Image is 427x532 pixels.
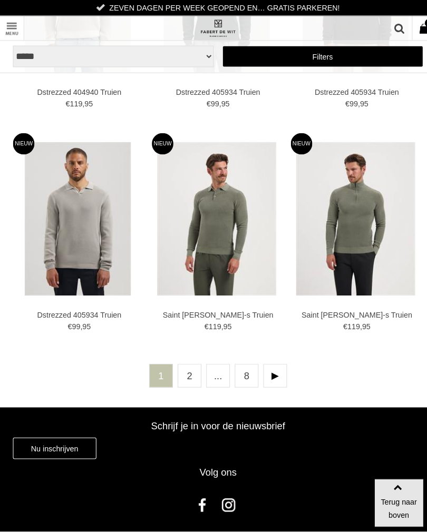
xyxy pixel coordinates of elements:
a: 2 [174,356,197,379]
a: Dstrezzed 404940 Truien [18,85,137,95]
span: 95 [81,316,89,324]
span: , [351,97,353,106]
span: 95 [83,97,91,106]
span: , [215,97,217,106]
a: Saint [PERSON_NAME]-s Truien [290,303,409,313]
span: ... [202,356,225,379]
img: Saint Steve Dominic-s Truien [290,139,406,289]
div: Volg ons [13,449,414,476]
span: € [66,316,71,324]
span: € [64,97,69,106]
a: Dstrezzed 405934 Truien [290,85,409,95]
span: € [200,316,205,324]
span: 99 [342,97,351,106]
img: Dstrezzed 405934 Truien [24,139,128,289]
span: 95 [219,316,227,324]
span: 119 [69,97,81,106]
span: € [338,97,342,106]
a: 1 [146,356,169,379]
span: , [81,97,83,106]
span: 95 [353,97,361,106]
span: € [336,316,340,324]
span: 99 [71,316,79,324]
span: 119 [340,316,352,324]
a: Fabert de Wit [113,16,314,40]
img: Saint Steve Sander-s Truien [154,139,270,289]
span: 95 [354,316,363,324]
a: Facebook [187,481,213,507]
span: , [353,316,355,324]
a: Dstrezzed 405934 Truien [154,85,273,95]
span: € [202,97,207,106]
span: 0 [416,18,424,27]
a: Saint [PERSON_NAME]-s Truien [154,303,273,313]
a: Instagram [213,481,240,507]
a: Terug naar boven [367,469,414,516]
a: 8 [230,356,253,379]
h3: Schrijf je in voor de nieuwsbrief [13,411,414,423]
span: 99 [206,97,215,106]
span: , [79,316,81,324]
a: Nu inschrijven [13,428,94,449]
span: , [217,316,219,324]
img: Fabert de Wit [195,19,232,37]
span: 119 [204,316,216,324]
span: 95 [217,97,225,106]
a: Dstrezzed 405934 Truien [18,303,137,313]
